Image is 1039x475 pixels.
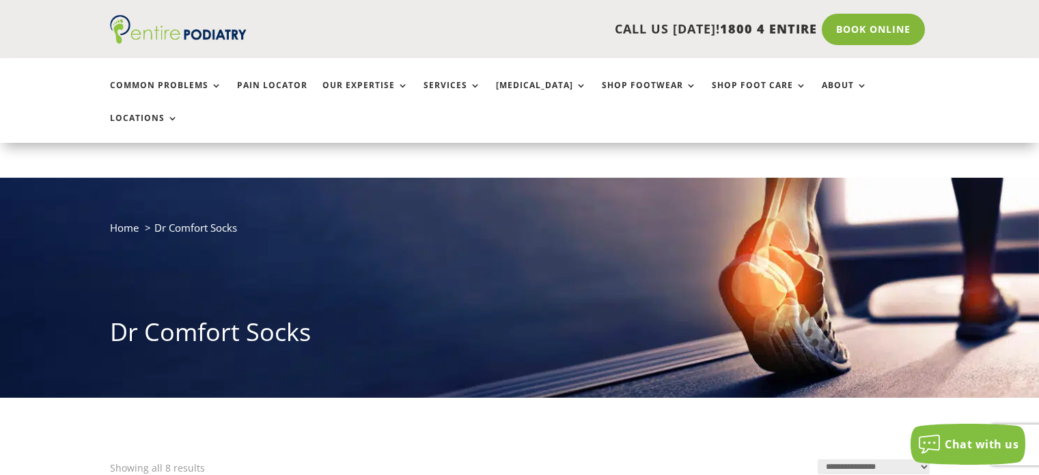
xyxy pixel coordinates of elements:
p: CALL US [DATE]! [299,21,817,38]
a: Home [110,221,139,234]
a: Locations [110,113,178,143]
span: Dr Comfort Socks [154,221,237,234]
a: About [822,81,868,110]
a: Book Online [822,14,925,45]
a: Shop Footwear [602,81,697,110]
img: logo (1) [110,15,247,44]
a: Pain Locator [237,81,307,110]
select: Shop order [818,459,930,474]
a: Shop Foot Care [712,81,807,110]
button: Chat with us [911,424,1025,465]
a: Entire Podiatry [110,33,247,46]
span: Chat with us [945,437,1019,452]
a: Our Expertise [322,81,408,110]
a: Common Problems [110,81,222,110]
nav: breadcrumb [110,219,930,247]
h1: Dr Comfort Socks [110,315,930,356]
a: Services [424,81,481,110]
span: 1800 4 ENTIRE [720,21,817,37]
a: [MEDICAL_DATA] [496,81,587,110]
